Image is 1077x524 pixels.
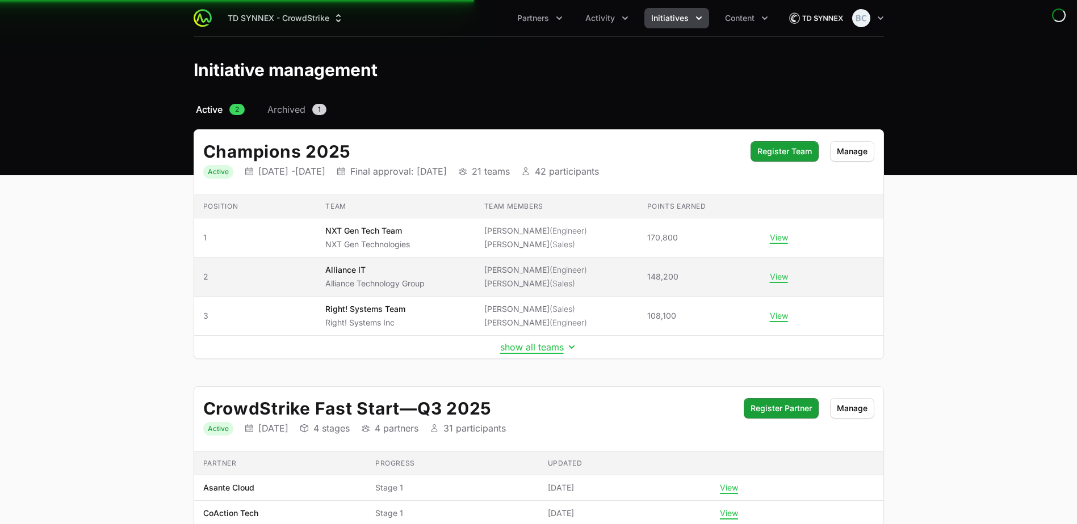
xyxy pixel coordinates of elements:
[720,483,738,493] button: View
[375,482,530,493] span: Stage 1
[194,9,212,27] img: ActivitySource
[757,145,812,158] span: Register Team
[638,195,761,218] th: Points earned
[647,232,678,243] span: 170,800
[647,271,678,282] span: 148,200
[550,318,587,327] span: (Engineer)
[770,272,788,282] button: View
[510,8,569,28] div: Partners menu
[548,508,574,519] span: [DATE]
[366,452,539,475] th: Progress
[212,8,775,28] div: Main navigation
[258,422,288,434] p: [DATE]
[203,271,308,282] span: 2
[484,303,587,315] li: [PERSON_NAME]
[194,195,317,218] th: Position
[770,311,788,321] button: View
[651,12,689,24] span: Initiatives
[194,103,247,116] a: Active2
[316,195,475,218] th: Team
[720,508,738,518] button: View
[550,226,587,235] span: (Engineer)
[221,8,351,28] button: TD SYNNEX - CrowdStrike
[725,12,755,24] span: Content
[194,452,367,475] th: Partner
[484,239,587,250] li: [PERSON_NAME]
[325,303,405,315] p: Right! Systems Team
[550,278,575,288] span: (Sales)
[194,103,884,116] nav: Initiative activity log navigation
[500,341,577,353] button: show all teams
[375,508,530,519] span: Stage 1
[579,8,635,28] div: Activity menu
[644,8,709,28] button: Initiatives
[744,398,819,419] button: Register Partner
[852,9,870,27] img: Bethany Crossley
[751,141,819,162] button: Register Team
[203,141,739,162] h2: Champions 2025
[548,482,574,493] span: [DATE]
[203,398,732,419] h2: CrowdStrike Fast Start Q3 2025
[718,8,775,28] div: Content menu
[770,233,788,243] button: View
[484,278,587,289] li: [PERSON_NAME]
[510,8,569,28] button: Partners
[325,317,405,328] p: Right! Systems Inc
[517,12,549,24] span: Partners
[830,141,874,162] button: Manage
[550,265,587,274] span: (Engineer)
[535,166,599,177] p: 42 participants
[484,317,587,328] li: [PERSON_NAME]
[718,8,775,28] button: Content
[312,104,326,115] span: 1
[350,166,447,177] p: Final approval: [DATE]
[837,145,868,158] span: Manage
[837,402,868,415] span: Manage
[579,8,635,28] button: Activity
[325,278,425,289] p: Alliance Technology Group
[203,508,258,519] p: CoAction Tech
[484,264,587,276] li: [PERSON_NAME]
[325,264,425,276] p: Alliance IT
[196,103,223,116] span: Active
[194,60,378,80] h1: Initiative management
[203,482,254,493] p: Asante Cloud
[550,239,575,249] span: (Sales)
[484,225,587,236] li: [PERSON_NAME]
[267,103,305,116] span: Archived
[830,398,874,419] button: Manage
[585,12,615,24] span: Activity
[325,239,410,250] p: NXT Gen Technologies
[550,304,575,314] span: (Sales)
[258,166,325,177] p: [DATE] - [DATE]
[644,8,709,28] div: Initiatives menu
[229,104,245,115] span: 2
[539,452,711,475] th: Updated
[475,195,638,218] th: Team members
[375,422,418,434] p: 4 partners
[194,129,884,359] div: Initiative details
[647,310,676,322] span: 108,100
[751,402,812,415] span: Register Partner
[472,166,510,177] p: 21 teams
[325,225,410,236] p: NXT Gen Tech Team
[221,8,351,28] div: Supplier switch menu
[443,422,506,434] p: 31 participants
[265,103,329,116] a: Archived1
[789,7,843,29] img: TD SYNNEX
[313,422,350,434] p: 4 stages
[203,232,308,243] span: 1
[203,310,308,322] span: 3
[400,398,417,419] span: —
